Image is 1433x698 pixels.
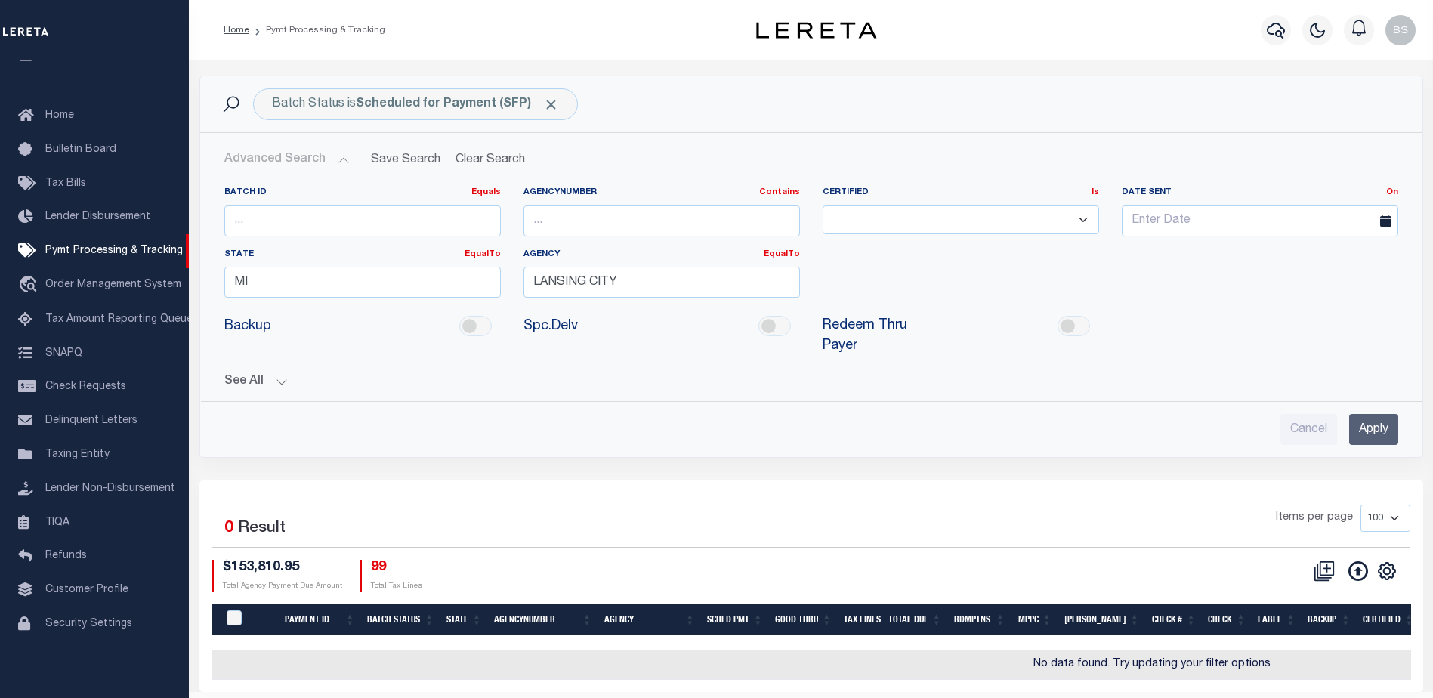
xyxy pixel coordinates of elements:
input: Enter Date [1122,205,1398,236]
th: Tax Lines [838,604,882,635]
th: Check #: activate to sort column ascending [1146,604,1203,635]
span: Security Settings [45,619,132,629]
a: EqualTo [465,250,501,258]
i: travel_explore [18,276,42,295]
button: Advanced Search [224,145,350,174]
img: logo-dark.svg [756,22,877,39]
h4: 99 [371,560,422,576]
h4: $153,810.95 [223,560,342,576]
input: Cancel [1280,414,1337,445]
input: Apply [1349,414,1398,445]
span: Delinquent Letters [45,415,137,426]
th: Check: activate to sort column ascending [1202,604,1252,635]
a: Equals [471,188,501,196]
span: Refunds [45,551,87,561]
a: Home [224,26,249,35]
label: Result [238,517,286,541]
span: Customer Profile [45,585,128,595]
span: Tax Amount Reporting Queue [45,314,193,325]
label: Agency [523,249,800,261]
th: Good Thru: activate to sort column ascending [769,604,838,635]
span: Taxing Entity [45,449,110,460]
span: Home [45,110,74,121]
a: On [1386,188,1398,196]
th: PayeePmtBatchStatus [218,604,267,635]
img: svg+xml;base64,PHN2ZyB4bWxucz0iaHR0cDovL3d3dy53My5vcmcvMjAwMC9zdmciIHBvaW50ZXItZXZlbnRzPSJub25lIi... [1385,15,1416,45]
label: Date Sent [1110,187,1410,199]
th: Agency: activate to sort column ascending [598,604,701,635]
span: Order Management System [45,280,181,290]
th: Bill Fee: activate to sort column ascending [1058,604,1146,635]
th: Label: activate to sort column ascending [1252,604,1302,635]
p: Total Tax Lines [371,581,422,592]
span: Items per page [1276,510,1353,527]
th: State: activate to sort column ascending [440,604,488,635]
th: Certified: activate to sort column ascending [1357,604,1420,635]
b: Scheduled for Payment (SFP) [356,98,559,110]
th: AgencyNumber: activate to sort column ascending [488,604,598,635]
a: Contains [759,188,800,196]
a: Is [1092,188,1099,196]
span: 0 [224,520,233,536]
input: ... [523,205,800,236]
input: ... [224,267,501,298]
label: AgencyNumber [523,187,800,199]
a: EqualTo [764,250,800,258]
button: See All [224,375,1398,389]
span: Backup [224,317,271,337]
th: MPPC: activate to sort column ascending [1011,604,1058,635]
th: Payment ID: activate to sort column ascending [267,604,361,635]
div: Click to Edit [253,88,578,120]
span: Pymt Processing & Tracking [45,246,183,256]
span: Bulletin Board [45,144,116,155]
p: Total Agency Payment Due Amount [223,581,342,592]
th: Backup: activate to sort column ascending [1302,604,1357,635]
button: Save Search [362,145,449,174]
th: SCHED PMT: activate to sort column ascending [701,604,769,635]
label: Batch ID [224,187,501,199]
span: Spc.Delv [523,317,578,337]
span: Check Requests [45,381,126,392]
th: Rdmptns: activate to sort column ascending [948,604,1011,635]
input: ... [523,267,800,298]
th: Batch Status: activate to sort column ascending [361,604,440,635]
span: TIQA [45,517,69,527]
span: Lender Non-Disbursement [45,483,175,494]
span: SNAPQ [45,347,82,358]
span: Lender Disbursement [45,212,150,222]
span: Click to Remove [543,97,559,113]
label: Certified [823,187,1099,199]
th: Total Due: activate to sort column ascending [882,604,948,635]
span: Tax Bills [45,178,86,189]
span: Redeem Thru Payer [823,316,945,357]
li: Pymt Processing & Tracking [249,23,385,37]
input: ... [224,205,501,236]
label: State [224,249,501,261]
button: Clear Search [449,145,532,174]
